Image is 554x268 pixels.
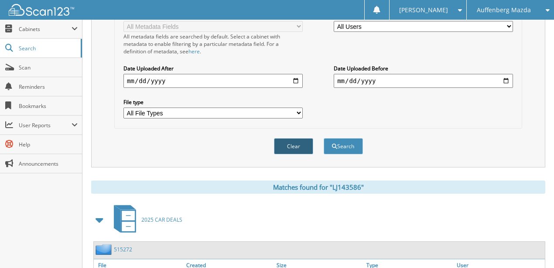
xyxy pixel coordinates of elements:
iframe: Chat Widget [510,226,554,268]
span: Auffenberg Mazda [477,7,531,13]
label: File type [123,98,303,106]
span: Search [19,45,76,52]
div: All metadata fields are searched by default. Select a cabinet with metadata to enable filtering b... [123,33,303,55]
span: User Reports [19,122,72,129]
input: end [334,74,513,88]
span: Bookmarks [19,102,78,110]
div: Matches found for "LJ143586" [91,181,545,194]
span: Cabinets [19,25,72,33]
span: Announcements [19,160,78,167]
button: Clear [274,138,313,154]
span: Scan [19,64,78,71]
span: Reminders [19,83,78,90]
a: 515272 [114,246,132,253]
span: Help [19,141,78,148]
a: 2025 CAR DEALS [109,202,182,237]
button: Search [324,138,363,154]
span: 2025 CAR DEALS [141,216,182,223]
img: folder2.png [96,244,114,255]
label: Date Uploaded Before [334,65,513,72]
img: scan123-logo-white.svg [9,4,74,16]
label: Date Uploaded After [123,65,303,72]
a: here [188,48,200,55]
span: [PERSON_NAME] [399,7,448,13]
input: start [123,74,303,88]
